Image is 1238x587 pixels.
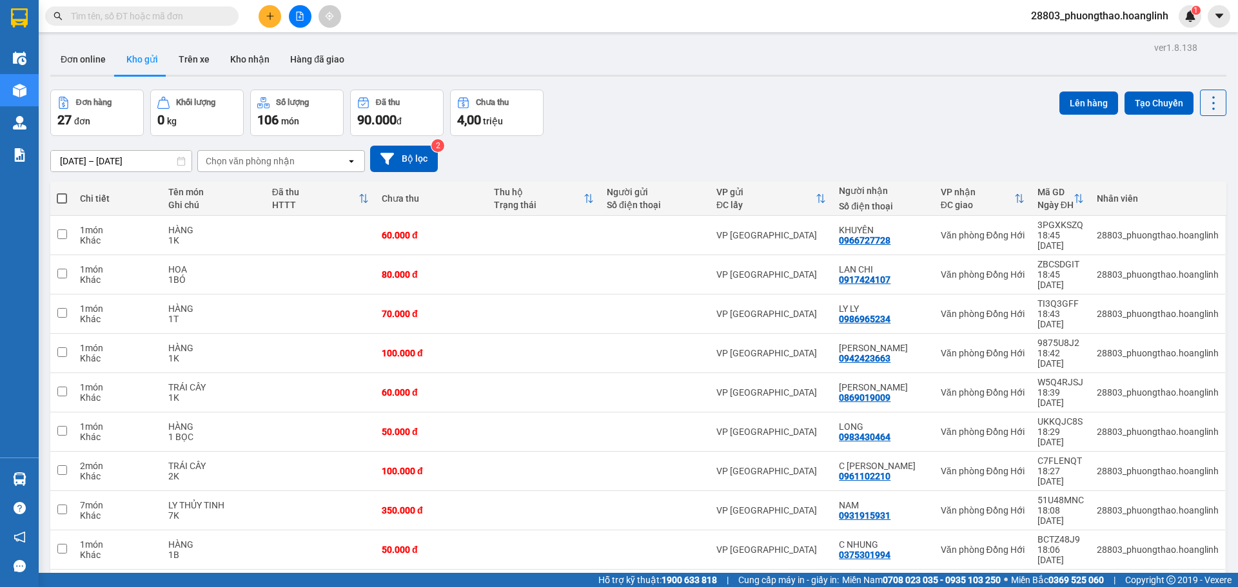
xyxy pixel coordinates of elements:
[80,550,155,560] div: Khác
[607,200,703,210] div: Số điện thoại
[839,471,890,481] div: 0961102210
[716,505,826,515] div: VP [GEOGRAPHIC_DATA]
[168,225,259,235] div: HÀNG
[1031,182,1090,216] th: Toggle SortBy
[272,187,359,197] div: Đã thu
[738,573,839,587] span: Cung cấp máy in - giấy in:
[941,309,1025,319] div: Văn phòng Đồng Hới
[1037,259,1084,269] div: ZBCSDGIT
[839,382,928,392] div: LÊ THUÝ
[1097,387,1219,398] div: 28803_phuongthao.hoanglinh
[1154,41,1197,55] div: ver 1.8.138
[325,12,334,21] span: aim
[382,309,482,319] div: 70.000 đ
[483,116,503,126] span: triệu
[941,505,1025,515] div: Văn phòng Đồng Hới
[710,182,832,216] th: Toggle SortBy
[80,539,155,550] div: 1 món
[382,269,482,280] div: 80.000 đ
[839,421,928,432] div: LONG
[376,98,400,107] div: Đã thu
[1037,466,1084,486] div: 18:27 [DATE]
[346,156,357,166] svg: open
[1011,573,1104,587] span: Miền Bắc
[716,387,826,398] div: VP [GEOGRAPHIC_DATA]
[168,44,220,75] button: Trên xe
[168,550,259,560] div: 1B
[839,510,890,521] div: 0931915931
[494,200,584,210] div: Trạng thái
[1097,309,1219,319] div: 28803_phuongthao.hoanglinh
[1097,269,1219,280] div: 28803_phuongthao.hoanglinh
[716,544,826,555] div: VP [GEOGRAPHIC_DATA]
[76,98,112,107] div: Đơn hàng
[150,90,244,136] button: Khối lượng0kg
[80,314,155,324] div: Khác
[839,201,928,211] div: Số điện thoại
[11,8,28,28] img: logo-vxr
[382,230,482,240] div: 60.000 đ
[1097,427,1219,437] div: 28803_phuongthao.hoanglinh
[1037,309,1084,329] div: 18:43 [DATE]
[80,421,155,432] div: 1 món
[168,392,259,403] div: 1K
[14,531,26,543] span: notification
[13,472,26,486] img: warehouse-icon
[941,387,1025,398] div: Văn phòng Đồng Hới
[168,235,259,245] div: 1K
[839,303,928,314] div: LY LY
[934,182,1031,216] th: Toggle SortBy
[168,461,259,471] div: TRÁI CÂY
[431,139,444,152] sup: 2
[280,44,355,75] button: Hàng đã giao
[662,575,717,585] strong: 1900 633 818
[1037,338,1084,348] div: 9875U8J2
[382,505,482,515] div: 350.000 đ
[839,461,928,471] div: C GIANG ĐH
[168,539,259,550] div: HÀNG
[168,510,259,521] div: 7K
[266,12,275,21] span: plus
[319,5,341,28] button: aim
[259,5,281,28] button: plus
[1021,8,1179,24] span: 28803_phuongthao.hoanglinh
[1166,575,1175,584] span: copyright
[80,303,155,314] div: 1 món
[1037,495,1084,505] div: 51U48MNC
[450,90,544,136] button: Chưa thu4,00 triệu
[941,269,1025,280] div: Văn phòng Đồng Hới
[716,269,826,280] div: VP [GEOGRAPHIC_DATA]
[50,44,116,75] button: Đơn online
[168,343,259,353] div: HÀNG
[167,116,177,126] span: kg
[1208,5,1230,28] button: caret-down
[716,348,826,358] div: VP [GEOGRAPHIC_DATA]
[168,200,259,210] div: Ghi chú
[883,575,1001,585] strong: 0708 023 035 - 0935 103 250
[1097,505,1219,515] div: 28803_phuongthao.hoanglinh
[1194,6,1198,15] span: 1
[13,52,26,65] img: warehouse-icon
[357,112,397,128] span: 90.000
[476,98,509,107] div: Chưa thu
[839,392,890,403] div: 0869019009
[350,90,444,136] button: Đã thu90.000đ
[727,573,729,587] span: |
[839,550,890,560] div: 0375301994
[839,343,928,353] div: TẤN PHÁT
[1213,10,1225,22] span: caret-down
[1037,220,1084,230] div: 3PGXKSZQ
[1097,544,1219,555] div: 28803_phuongthao.hoanglinh
[839,314,890,324] div: 0986965234
[74,116,90,126] span: đơn
[80,353,155,363] div: Khác
[80,193,155,204] div: Chi tiết
[839,225,928,235] div: KHUYÊN
[382,387,482,398] div: 60.000 đ
[941,427,1025,437] div: Văn phòng Đồng Hới
[1059,91,1118,115] button: Lên hàng
[50,90,144,136] button: Đơn hàng27đơn
[80,343,155,353] div: 1 món
[168,353,259,363] div: 1K
[168,432,259,442] div: 1 BỌC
